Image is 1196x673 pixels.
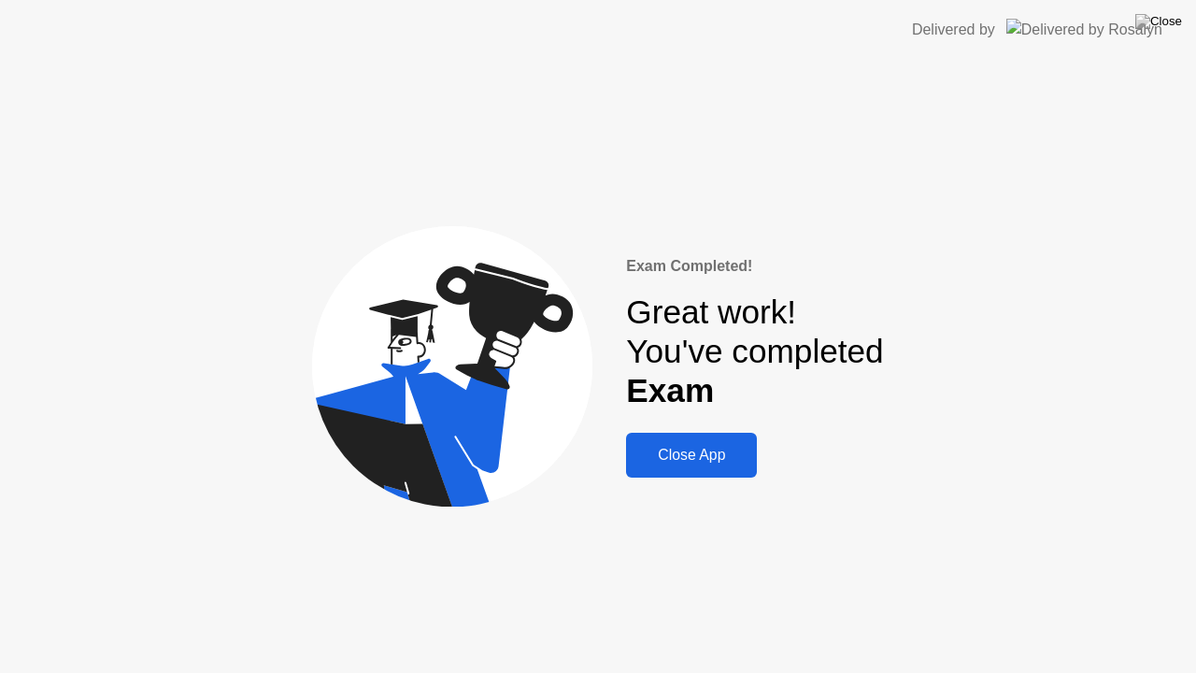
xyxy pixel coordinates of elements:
[626,293,883,411] div: Great work! You've completed
[912,19,995,41] div: Delivered by
[626,433,757,478] button: Close App
[632,447,751,464] div: Close App
[626,255,883,278] div: Exam Completed!
[626,372,714,408] b: Exam
[1006,19,1162,40] img: Delivered by Rosalyn
[1135,14,1182,29] img: Close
